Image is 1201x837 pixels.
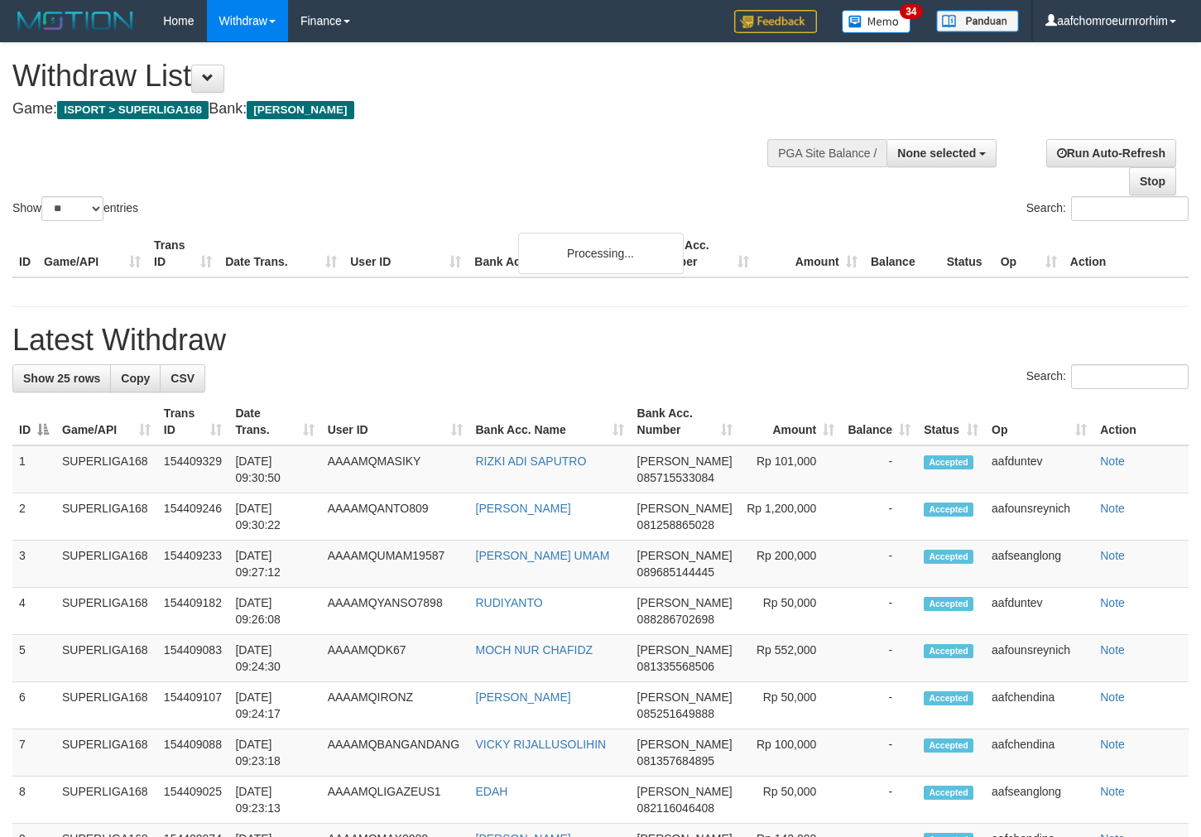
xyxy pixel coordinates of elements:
th: ID: activate to sort column descending [12,398,55,445]
span: Copy 085251649888 to clipboard [637,707,714,720]
td: [DATE] 09:30:22 [228,493,320,541]
th: Date Trans.: activate to sort column ascending [228,398,320,445]
span: [PERSON_NAME] [637,738,733,751]
a: [PERSON_NAME] [476,690,571,704]
th: Op [994,230,1064,277]
th: Op: activate to sort column ascending [985,398,1093,445]
td: SUPERLIGA168 [55,493,157,541]
a: Show 25 rows [12,364,111,392]
th: Bank Acc. Name [468,230,646,277]
td: 8 [12,777,55,824]
span: [PERSON_NAME] [637,785,733,798]
a: RUDIYANTO [476,596,543,609]
span: Accepted [924,691,973,705]
span: [PERSON_NAME] [247,101,353,119]
th: Amount [756,230,864,277]
td: AAAAMQANTO809 [321,493,469,541]
th: Date Trans. [219,230,343,277]
td: Rp 50,000 [739,682,842,729]
span: [PERSON_NAME] [637,549,733,562]
td: Rp 552,000 [739,635,842,682]
td: - [841,777,917,824]
td: 154409329 [157,445,229,493]
span: Accepted [924,738,973,753]
td: SUPERLIGA168 [55,445,157,493]
img: Button%20Memo.svg [842,10,911,33]
span: Accepted [924,455,973,469]
td: aafchendina [985,682,1093,729]
td: 154409083 [157,635,229,682]
h1: Withdraw List [12,60,784,93]
td: 3 [12,541,55,588]
a: Note [1100,455,1125,468]
td: 1 [12,445,55,493]
th: Amount: activate to sort column ascending [739,398,842,445]
td: Rp 101,000 [739,445,842,493]
td: SUPERLIGA168 [55,588,157,635]
a: Run Auto-Refresh [1046,139,1176,167]
span: ISPORT > SUPERLIGA168 [57,101,209,119]
td: - [841,682,917,729]
td: SUPERLIGA168 [55,777,157,824]
td: [DATE] 09:24:30 [228,635,320,682]
span: Copy 088286702698 to clipboard [637,613,714,626]
td: - [841,635,917,682]
a: Note [1100,738,1125,751]
td: AAAAMQBANGANDANG [321,729,469,777]
th: Status [940,230,994,277]
th: Action [1093,398,1189,445]
img: Feedback.jpg [734,10,817,33]
a: CSV [160,364,205,392]
th: Balance [864,230,940,277]
th: ID [12,230,37,277]
td: aafseanglong [985,541,1093,588]
td: SUPERLIGA168 [55,682,157,729]
span: [PERSON_NAME] [637,596,733,609]
a: Note [1100,690,1125,704]
div: PGA Site Balance / [767,139,886,167]
td: AAAAMQLIGAZEUS1 [321,777,469,824]
td: - [841,541,917,588]
img: panduan.png [936,10,1019,32]
td: aafduntev [985,588,1093,635]
span: Accepted [924,503,973,517]
td: aafduntev [985,445,1093,493]
input: Search: [1071,364,1189,389]
span: None selected [897,147,976,160]
td: AAAAMQIRONZ [321,682,469,729]
td: aafseanglong [985,777,1093,824]
td: Rp 50,000 [739,777,842,824]
h4: Game: Bank: [12,101,784,118]
img: MOTION_logo.png [12,8,138,33]
td: aafchendina [985,729,1093,777]
td: - [841,729,917,777]
td: SUPERLIGA168 [55,635,157,682]
a: Note [1100,549,1125,562]
th: Bank Acc. Number: activate to sort column ascending [631,398,739,445]
td: 154409233 [157,541,229,588]
span: Show 25 rows [23,372,100,385]
span: CSV [171,372,195,385]
td: aafounsreynich [985,635,1093,682]
span: Copy [121,372,150,385]
a: Note [1100,785,1125,798]
span: Copy 082116046408 to clipboard [637,801,714,815]
th: User ID: activate to sort column ascending [321,398,469,445]
td: 4 [12,588,55,635]
td: SUPERLIGA168 [55,729,157,777]
td: [DATE] 09:23:13 [228,777,320,824]
div: Processing... [518,233,684,274]
span: Copy 089685144445 to clipboard [637,565,714,579]
td: 154409025 [157,777,229,824]
a: MOCH NUR CHAFIDZ [476,643,593,657]
span: [PERSON_NAME] [637,502,733,515]
a: VICKY RIJALLUSOLIHIN [476,738,607,751]
a: [PERSON_NAME] UMAM [476,549,610,562]
span: Copy 081335568506 to clipboard [637,660,714,673]
td: SUPERLIGA168 [55,541,157,588]
td: 154409182 [157,588,229,635]
span: Copy 081357684895 to clipboard [637,754,714,767]
a: Note [1100,502,1125,515]
th: Bank Acc. Number [646,230,755,277]
th: Trans ID [147,230,219,277]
